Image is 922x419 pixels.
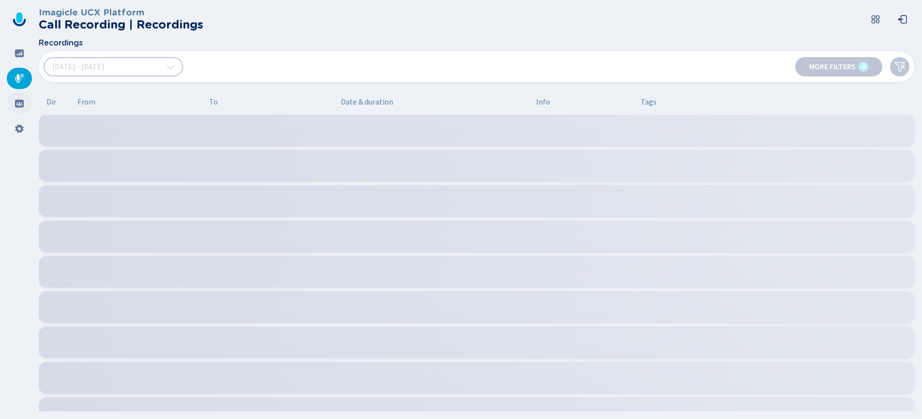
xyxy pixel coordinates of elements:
[15,48,24,58] svg: dashboard-filled
[15,74,24,83] svg: mic-fill
[7,68,32,89] div: Recordings
[809,63,856,71] span: More filters
[209,98,218,106] span: To
[536,98,550,106] span: Info
[44,57,183,76] button: [DATE] - [DATE]
[7,43,32,64] div: Dashboard
[15,99,24,108] svg: groups-filled
[894,61,906,73] svg: funnel-disabled
[7,93,32,114] div: Groups
[52,63,105,71] span: [DATE] - [DATE]
[167,63,174,71] svg: chevron-down
[890,57,909,76] button: Clear filters
[46,98,56,106] span: Dir
[862,63,865,71] span: 0
[39,39,83,47] span: Recordings
[641,98,657,106] span: Tags
[795,57,882,76] button: More filters0
[341,98,528,106] span: Date & duration
[39,7,203,18] h3: Imagicle UCX Platform
[7,118,32,139] div: Settings
[39,18,203,31] h2: Call Recording | Recordings
[898,15,907,24] svg: box-arrow-left
[77,98,95,106] span: From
